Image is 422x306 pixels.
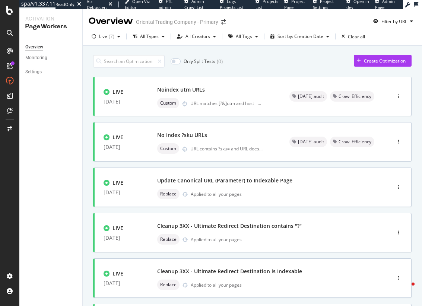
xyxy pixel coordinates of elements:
[277,34,323,39] div: Sort by: Creation Date
[174,31,219,42] button: All Creators
[136,18,218,26] div: Oriental Trading Company - Primary
[348,34,365,40] div: Clear all
[298,140,324,144] span: [DATE] audit
[157,131,207,139] div: No index ?sku URLs
[190,146,263,152] div: URL contains ?sku= and URL does
[190,100,261,106] div: URL matches [?&]utm and host =
[104,235,139,241] div: [DATE]
[25,68,77,76] a: Settings
[160,101,176,105] span: Custom
[112,224,123,232] div: LIVE
[99,34,107,39] div: Live
[55,1,76,7] div: ReadOnly:
[157,222,302,230] div: Cleanup 3XX - Ultimate Redirect Destination contains "?"
[25,54,77,62] a: Monitoring
[339,31,365,42] button: Clear all
[157,86,205,93] div: Noindex utm URLs
[109,34,114,39] div: ( 7 )
[259,146,263,152] span: ...
[298,94,324,99] span: [DATE] audit
[217,58,223,65] div: ( 0 )
[25,54,47,62] div: Monitoring
[157,234,180,245] div: neutral label
[258,100,261,106] span: ...
[25,68,42,76] div: Settings
[89,31,123,42] button: Live(7)
[140,34,159,39] div: All Types
[191,236,242,243] div: Applied to all your pages
[381,18,407,25] div: Filter by URL
[225,31,261,42] button: All Tags
[397,281,415,299] iframe: Intercom live chat
[184,58,215,64] div: Only Split Tests
[25,15,76,22] div: Activation
[191,191,242,197] div: Applied to all your pages
[160,146,176,151] span: Custom
[330,91,374,102] div: neutral label
[185,34,210,39] div: All Creators
[104,280,139,286] div: [DATE]
[112,270,123,277] div: LIVE
[221,19,226,25] div: arrow-right-arrow-left
[25,43,43,51] div: Overview
[104,189,139,195] div: [DATE]
[354,55,412,67] button: Create Optimization
[157,98,179,108] div: neutral label
[267,31,332,42] button: Sort by: Creation Date
[157,143,179,154] div: neutral label
[160,237,177,242] span: Replace
[89,15,133,28] div: Overview
[25,43,77,51] a: Overview
[339,94,371,99] span: Crawl Efficiency
[112,88,123,96] div: LIVE
[160,192,177,196] span: Replace
[157,189,180,199] div: neutral label
[112,134,123,141] div: LIVE
[25,22,76,31] div: PageWorkers
[370,15,416,27] button: Filter by URL
[130,31,168,42] button: All Types
[289,137,327,147] div: neutral label
[236,34,252,39] div: All Tags
[160,283,177,287] span: Replace
[289,91,327,102] div: neutral label
[157,280,180,290] div: neutral label
[93,55,165,68] input: Search an Optimization
[157,177,292,184] div: Update Canonical URL (Parameter) to Indexable Page
[112,179,123,187] div: LIVE
[191,282,242,288] div: Applied to all your pages
[364,58,406,64] div: Create Optimization
[330,137,374,147] div: neutral label
[104,144,139,150] div: [DATE]
[339,140,371,144] span: Crawl Efficiency
[157,268,302,275] div: Cleanup 3XX - Ultimate Redirect Destination is Indexable
[104,99,139,105] div: [DATE]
